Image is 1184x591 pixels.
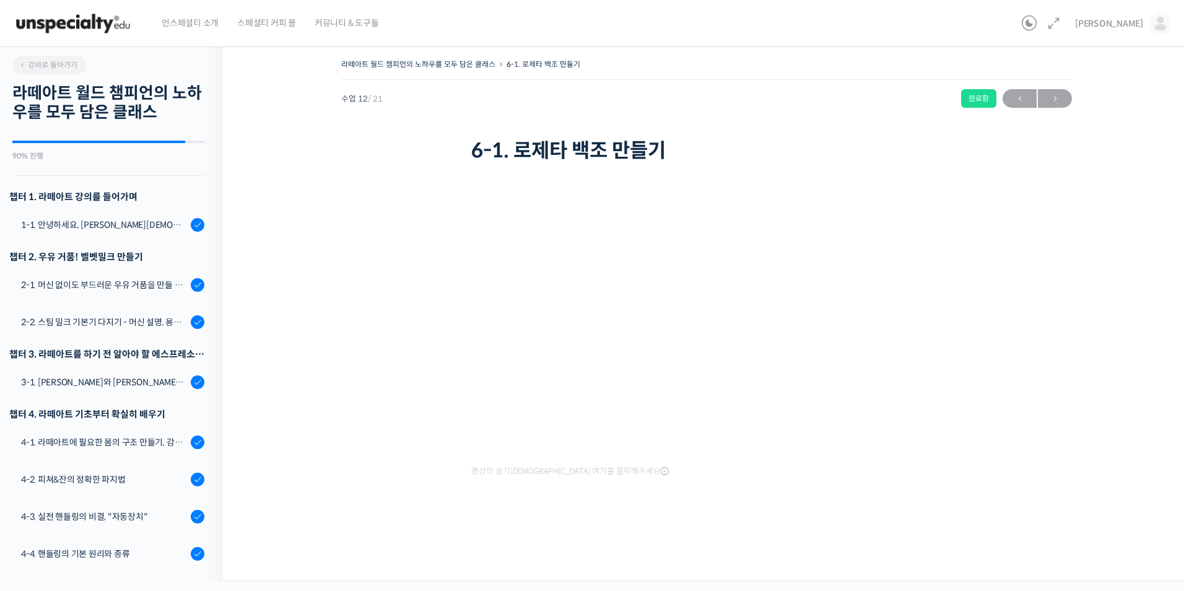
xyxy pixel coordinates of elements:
h1: 6-1. 로제타 백조 만들기 [471,139,942,162]
span: [PERSON_NAME] [1075,18,1143,29]
div: 4-4. 핸들링의 기본 원리와 종류 [21,547,187,561]
span: ← [1003,90,1037,107]
span: → [1038,90,1072,107]
a: 6-1. 로제타 백조 만들기 [507,59,580,69]
div: 챕터 3. 라떼아트를 하기 전 알아야 할 에스프레소 지식 [9,346,204,362]
div: 90% 진행 [12,152,204,160]
div: 4-3. 실전 핸들링의 비결, "자동장치" [21,510,187,523]
span: 수업 12 [341,95,383,103]
div: 4-2. 피쳐&잔의 정확한 파지법 [21,473,187,486]
div: 챕터 2. 우유 거품! 벨벳밀크 만들기 [9,248,204,265]
div: 완료함 [961,89,996,108]
span: 강의로 돌아가기 [19,60,77,69]
div: 1-1. 안녕하세요, [PERSON_NAME][DEMOGRAPHIC_DATA][PERSON_NAME]입니다. [21,218,187,232]
div: 2-1. 머신 없이도 부드러운 우유 거품을 만들 수 있어요 (프렌치 프레스) [21,278,187,292]
a: 라떼아트 월드 챔피언의 노하우를 모두 담은 클래스 [341,59,495,69]
a: ←이전 [1003,89,1037,108]
span: 영상이 끊기[DEMOGRAPHIC_DATA] 여기를 클릭해주세요 [471,466,669,476]
div: 챕터 4. 라떼아트 기초부터 확실히 배우기 [9,406,204,422]
h2: 라떼아트 월드 챔피언의 노하우를 모두 담은 클래스 [12,84,204,122]
div: 2-2. 스팀 밀크 기본기 다지기 - 머신 설명, 용어 설명, 스팀 공기가 생기는 이유 [21,315,187,329]
a: 강의로 돌아가기 [12,56,87,74]
span: / 21 [368,94,383,104]
h3: 챕터 1. 라떼아트 강의를 들어가며 [9,188,204,205]
div: 3-1. [PERSON_NAME]와 [PERSON_NAME], [PERSON_NAME]과 백플러싱이 라떼아트에 미치는 영향 [21,375,187,389]
div: 4-1. 라떼아트에 필요한 몸의 구조 만들기, 감독관 & 관찰자가 되는 법 [21,436,187,449]
a: 다음→ [1038,89,1072,108]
